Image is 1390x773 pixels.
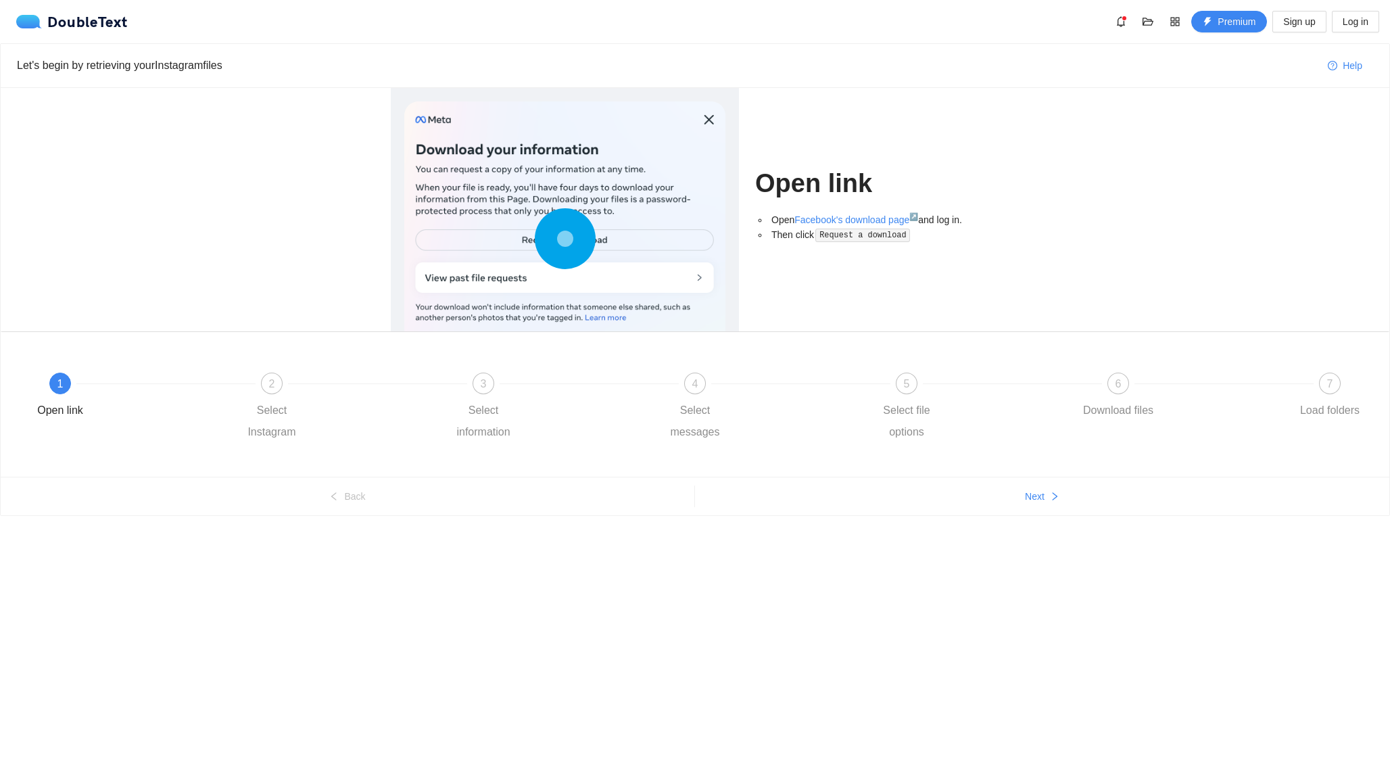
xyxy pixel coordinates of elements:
div: Download files [1083,400,1153,421]
button: Log in [1332,11,1379,32]
button: bell [1110,11,1132,32]
div: 2Select Instagram [233,373,444,443]
li: Then click [769,227,999,243]
span: 4 [692,378,698,390]
div: Let's begin by retrieving your Instagram files [17,57,1317,74]
button: question-circleHelp [1317,55,1373,76]
span: 1 [57,378,64,390]
div: Select file options [867,400,946,443]
span: 3 [481,378,487,390]
span: 5 [904,378,910,390]
button: thunderboltPremium [1191,11,1267,32]
span: appstore [1165,16,1185,27]
div: 3Select information [444,373,656,443]
button: Sign up [1272,11,1326,32]
div: Select messages [656,400,734,443]
span: question-circle [1328,61,1337,72]
span: right [1050,492,1059,502]
h1: Open link [755,168,999,200]
div: Select Instagram [233,400,311,443]
span: Premium [1218,14,1255,29]
a: Facebook's download page↗ [794,214,918,225]
div: 7Load folders [1291,373,1369,421]
span: thunderbolt [1203,17,1212,28]
span: folder-open [1138,16,1158,27]
span: Log in [1343,14,1368,29]
li: Open and log in. [769,212,999,227]
div: DoubleText [16,15,128,28]
div: 6Download files [1079,373,1291,421]
button: leftBack [1,486,694,507]
span: Sign up [1283,14,1315,29]
a: logoDoubleText [16,15,128,28]
div: Open link [37,400,83,421]
span: Help [1343,58,1362,73]
div: 1Open link [21,373,233,421]
span: 2 [269,378,275,390]
button: folder-open [1137,11,1159,32]
span: Next [1025,489,1045,504]
span: 7 [1327,378,1333,390]
code: Request a download [815,229,910,242]
button: Nextright [695,486,1389,507]
img: logo [16,15,47,28]
span: bell [1111,16,1131,27]
button: appstore [1164,11,1186,32]
div: Load folders [1300,400,1360,421]
div: 4Select messages [656,373,867,443]
span: 6 [1116,378,1122,390]
sup: ↗ [909,212,918,220]
div: 5Select file options [867,373,1079,443]
div: Select information [444,400,523,443]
